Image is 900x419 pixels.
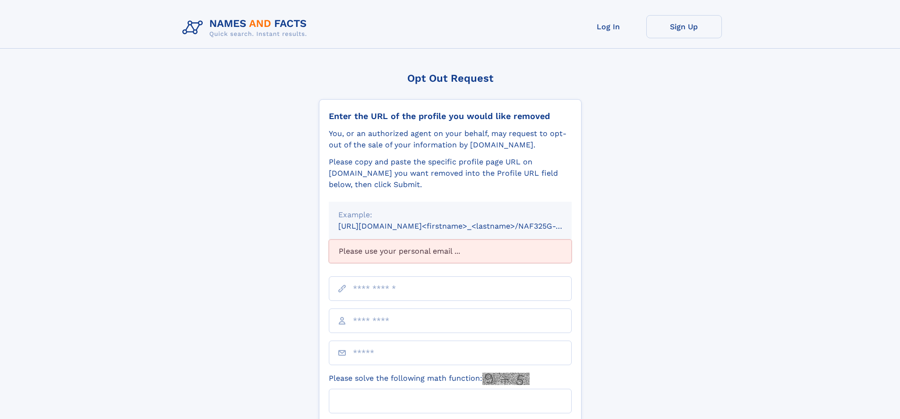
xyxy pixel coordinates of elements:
img: Logo Names and Facts [179,15,315,41]
small: [URL][DOMAIN_NAME]<firstname>_<lastname>/NAF325G-xxxxxxxx [338,222,590,231]
a: Log In [571,15,646,38]
label: Please solve the following math function: [329,373,530,385]
div: Enter the URL of the profile you would like removed [329,111,572,121]
div: Please copy and paste the specific profile page URL on [DOMAIN_NAME] you want removed into the Pr... [329,156,572,190]
a: Sign Up [646,15,722,38]
div: Please use your personal email ... [329,239,572,263]
div: Opt Out Request [319,72,582,84]
div: You, or an authorized agent on your behalf, may request to opt-out of the sale of your informatio... [329,128,572,151]
div: Example: [338,209,562,221]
